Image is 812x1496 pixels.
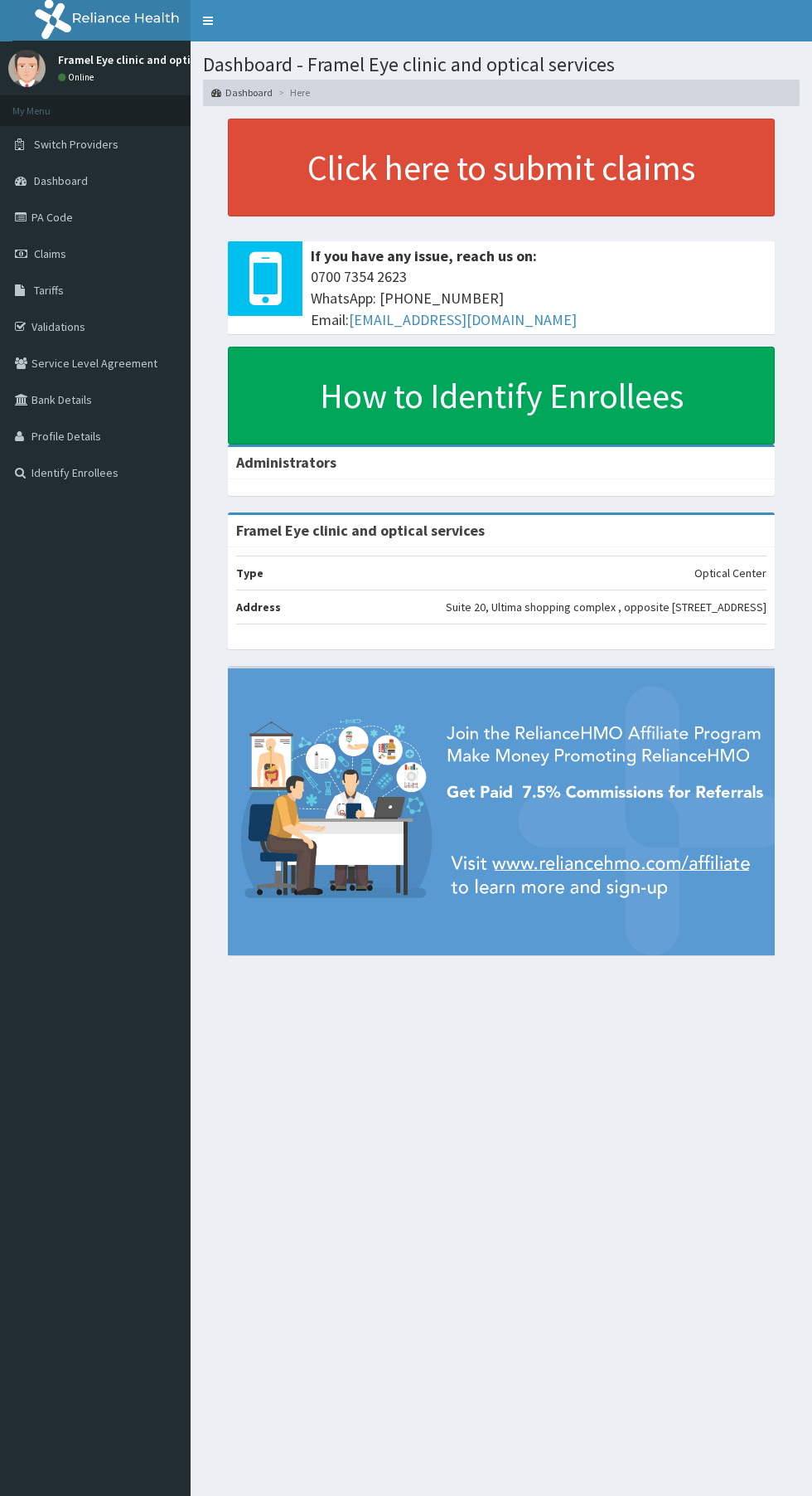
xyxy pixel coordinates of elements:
b: Type [236,566,263,580]
strong: Framel Eye clinic and optical services [236,521,485,540]
a: Click here to submit claims [228,119,775,216]
span: Tariffs [34,283,64,298]
span: Dashboard [34,173,88,188]
p: Optical Center [694,565,766,581]
b: Administrators [236,453,336,472]
img: provider-team-banner.png [228,668,775,954]
a: Dashboard [211,85,273,100]
img: User Image [8,50,46,87]
b: Address [236,600,281,614]
a: [EMAIL_ADDRESS][DOMAIN_NAME] [349,310,577,329]
p: Framel Eye clinic and optical Services [58,54,252,66]
b: If you have any issue, reach us on: [311,246,537,265]
span: 0700 7354 2623 WhatsApp: [PHONE_NUMBER] Email: [311,266,766,330]
span: Claims [34,246,66,261]
a: Online [58,71,98,83]
span: Switch Providers [34,137,118,152]
a: How to Identify Enrollees [228,347,775,444]
p: Suite 20, Ultima shopping complex , opposite [STREET_ADDRESS] [446,599,766,615]
h1: Dashboard - Framel Eye clinic and optical services [203,54,800,75]
li: Here [274,85,310,100]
